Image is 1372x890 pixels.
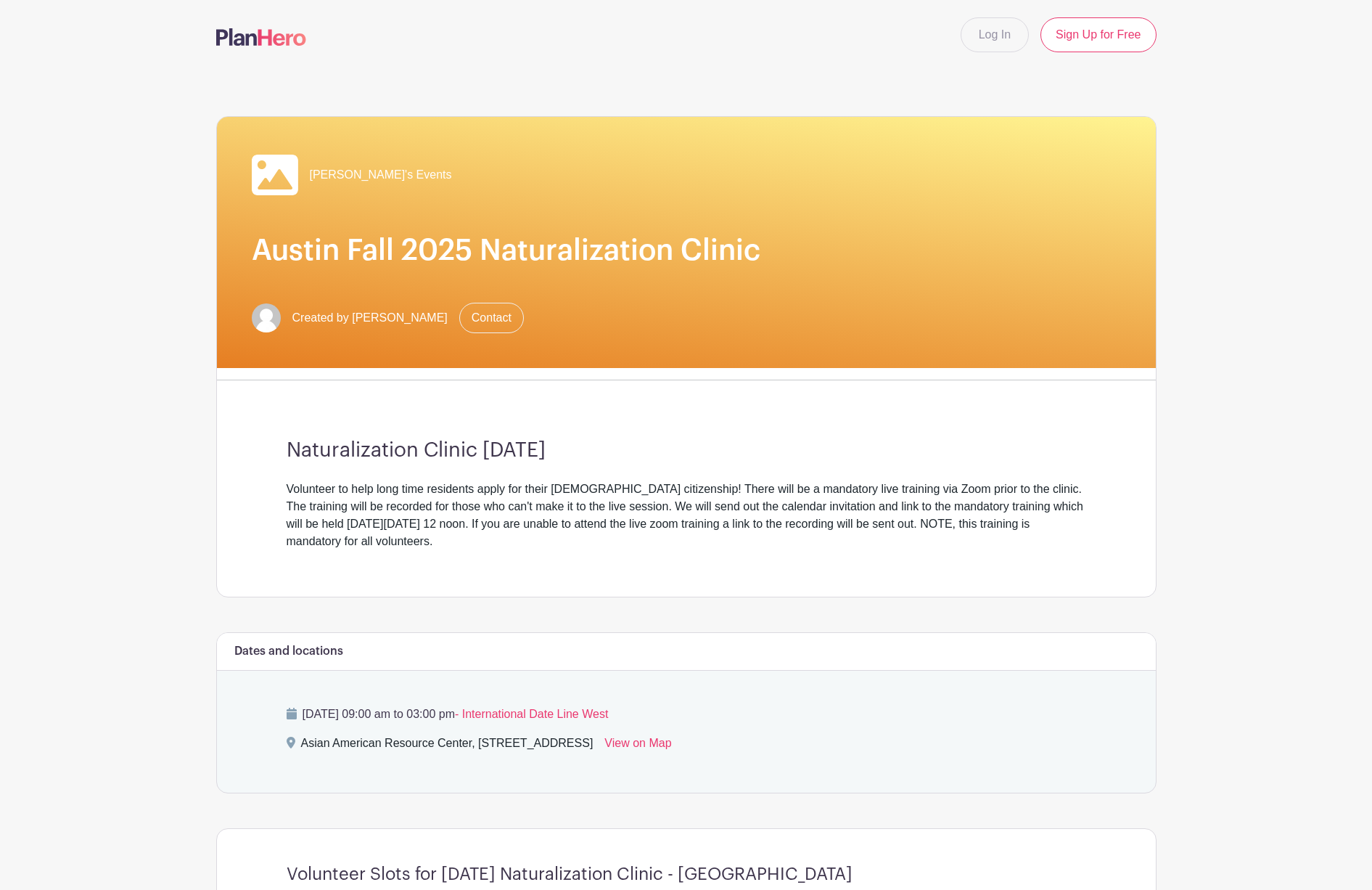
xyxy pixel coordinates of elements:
[287,481,1086,550] div: Volunteer to help long time residents apply for their [DEMOGRAPHIC_DATA] citizenship! There will ...
[287,438,1086,463] h3: Naturalization Clinic [DATE]
[287,864,853,885] h4: Volunteer Slots for [DATE] Naturalization Clinic - [GEOGRAPHIC_DATA]
[961,17,1029,52] a: Log In
[287,706,1086,723] p: [DATE] 09:00 am to 03:00 pm
[310,166,452,184] span: [PERSON_NAME]'s Events
[252,303,281,332] img: default-ce2991bfa6775e67f084385cd625a349d9dcbb7a52a09fb2fda1e96e2d18dcdb.png
[234,645,343,658] h6: Dates and locations
[292,309,448,327] span: Created by [PERSON_NAME]
[252,233,1121,268] h1: Austin Fall 2025 Naturalization Clinic
[455,708,608,720] span: - International Date Line West
[459,303,524,333] a: Contact
[1040,17,1156,52] a: Sign Up for Free
[216,28,306,46] img: logo-507f7623f17ff9eddc593b1ce0a138ce2505c220e1c5a4e2b4648c50719b7d32.svg
[604,735,671,758] a: View on Map
[301,735,593,758] div: Asian American Resource Center, [STREET_ADDRESS]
